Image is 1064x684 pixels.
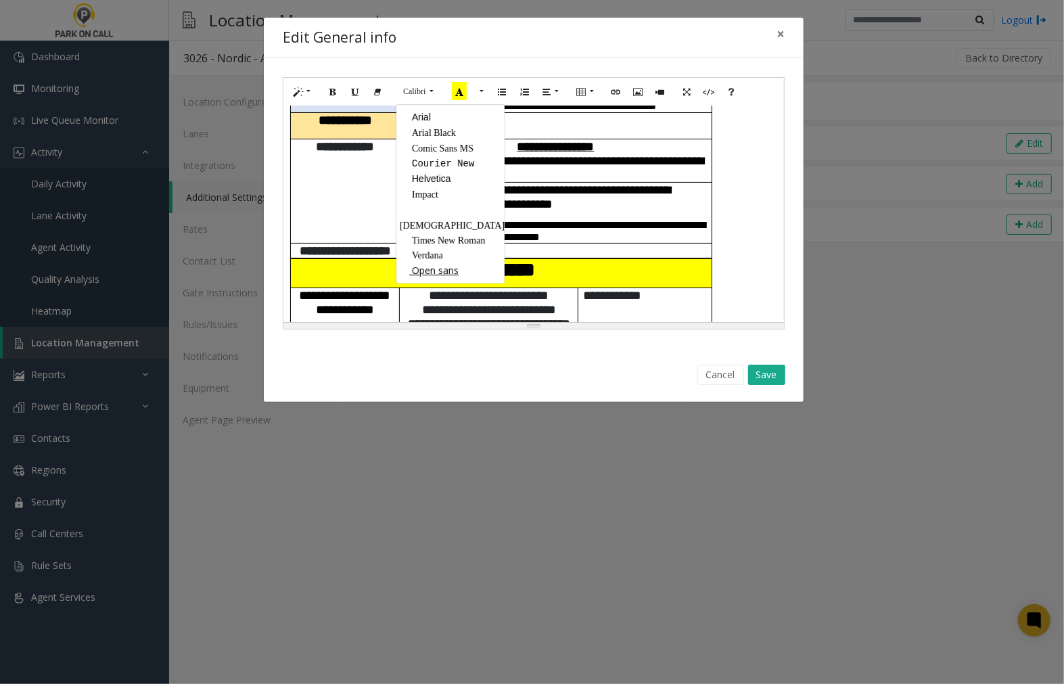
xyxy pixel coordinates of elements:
[283,27,396,49] h4: Edit General info
[400,248,505,263] li: Verdana
[412,143,473,154] span: Comic Sans MS
[627,81,650,102] button: Picture
[412,235,485,246] span: Times New Roman
[400,264,459,277] a: Open sans
[412,173,451,184] span: Helvetica
[400,202,505,233] li: Tahoma
[490,81,513,102] button: Unordered list (CTRL+SHIFT+NUM7)
[513,81,536,102] button: Ordered list (CTRL+SHIFT+NUM8)
[400,171,505,187] li: Helvetica
[473,81,487,102] button: More Color
[444,81,474,102] button: Recent Color
[403,87,425,96] span: Calibri
[649,81,672,102] button: Video
[412,189,438,200] span: Impact
[400,110,505,125] li: Arial
[748,365,785,385] button: Save
[605,81,628,102] button: Link (CTRL+K)
[400,172,451,185] a: Helvetica
[535,81,566,102] button: Paragraph
[400,248,443,261] a: Verdana
[400,141,505,156] li: Comic Sans MS
[400,110,431,123] a: Arial
[400,156,474,169] a: Courier New
[400,203,505,231] a: [DEMOGRAPHIC_DATA]
[400,141,473,154] a: Comic Sans MS
[400,187,505,202] li: Impact
[344,81,367,102] button: Underline (CTRL+U)
[400,156,505,171] li: Courier New
[570,81,601,102] button: Table
[396,81,441,101] button: Font Family
[287,81,318,102] button: Style
[412,112,431,122] span: Arial
[396,104,505,284] ul: Font Family
[412,158,474,169] span: Courier New
[400,125,505,141] li: Arial Black
[400,126,456,139] a: Arial Black
[400,187,438,200] a: Impact
[676,81,699,102] button: Full Screen
[767,18,794,51] button: Close
[366,81,389,102] button: Remove Font Style (CTRL+\)
[321,81,344,102] button: Bold (CTRL+B)
[412,128,456,138] span: Arial Black
[698,81,721,102] button: Code View
[400,233,505,248] li: Times New Roman
[283,323,784,329] div: Resize
[697,365,744,385] button: Cancel
[412,250,443,260] span: Verdana
[400,221,505,231] span: [DEMOGRAPHIC_DATA]
[400,263,505,279] li: Open sans
[412,264,459,277] span: Open sans
[777,24,785,43] span: ×
[720,81,743,102] button: Help
[400,233,485,246] a: Times New Roman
